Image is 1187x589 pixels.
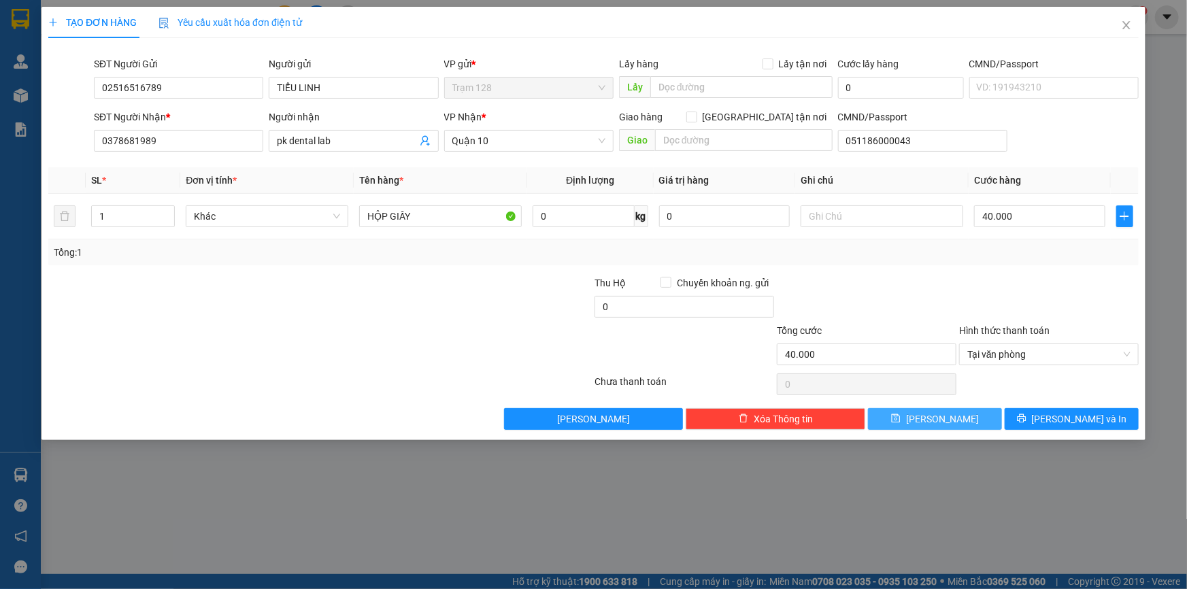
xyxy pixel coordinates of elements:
[967,344,1131,365] span: Tại văn phòng
[452,78,605,98] span: Trạm 128
[557,411,630,426] span: [PERSON_NAME]
[773,56,833,71] span: Lấy tận nơi
[186,175,237,186] span: Đơn vị tính
[54,245,458,260] div: Tổng: 1
[420,135,431,146] span: user-add
[159,206,174,216] span: Increase Value
[159,216,174,226] span: Decrease Value
[868,408,1002,430] button: save[PERSON_NAME]
[739,414,748,424] span: delete
[269,56,438,71] div: Người gửi
[91,175,102,186] span: SL
[754,411,813,426] span: Xóa Thông tin
[659,205,790,227] input: 0
[158,18,169,29] img: icon
[974,175,1021,186] span: Cước hàng
[594,374,776,398] div: Chưa thanh toán
[650,76,833,98] input: Dọc đường
[163,218,171,226] span: down
[194,206,340,226] span: Khác
[1123,350,1131,358] span: close-circle
[959,325,1050,336] label: Hình thức thanh toán
[48,17,137,28] span: TẠO ĐƠN HÀNG
[801,205,963,227] input: Ghi Chú
[1116,205,1133,227] button: plus
[777,325,822,336] span: Tổng cước
[619,76,650,98] span: Lấy
[671,275,774,290] span: Chuyển khoản ng. gửi
[1121,20,1132,31] span: close
[163,208,171,216] span: up
[566,175,614,186] span: Định lượng
[655,129,833,151] input: Dọc đường
[444,112,482,122] span: VP Nhận
[54,205,76,227] button: delete
[838,110,1007,124] div: CMND/Passport
[619,129,655,151] span: Giao
[697,110,833,124] span: [GEOGRAPHIC_DATA] tận nơi
[838,58,899,69] label: Cước lấy hàng
[795,167,969,194] th: Ghi chú
[1017,414,1026,424] span: printer
[444,56,614,71] div: VP gửi
[1107,7,1146,45] button: Close
[906,411,979,426] span: [PERSON_NAME]
[635,205,648,227] span: kg
[619,58,658,69] span: Lấy hàng
[1117,211,1133,222] span: plus
[686,408,865,430] button: deleteXóa Thông tin
[969,56,1139,71] div: CMND/Passport
[359,205,522,227] input: VD: Bàn, Ghế
[619,112,663,122] span: Giao hàng
[158,17,302,28] span: Yêu cầu xuất hóa đơn điện tử
[269,110,438,124] div: Người nhận
[452,131,605,151] span: Quận 10
[359,175,403,186] span: Tên hàng
[504,408,684,430] button: [PERSON_NAME]
[94,110,263,124] div: SĐT Người Nhận
[1005,408,1139,430] button: printer[PERSON_NAME] và In
[48,18,58,27] span: plus
[94,56,263,71] div: SĐT Người Gửi
[595,277,626,288] span: Thu Hộ
[838,77,964,99] input: Cước lấy hàng
[891,414,901,424] span: save
[659,175,709,186] span: Giá trị hàng
[1032,411,1127,426] span: [PERSON_NAME] và In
